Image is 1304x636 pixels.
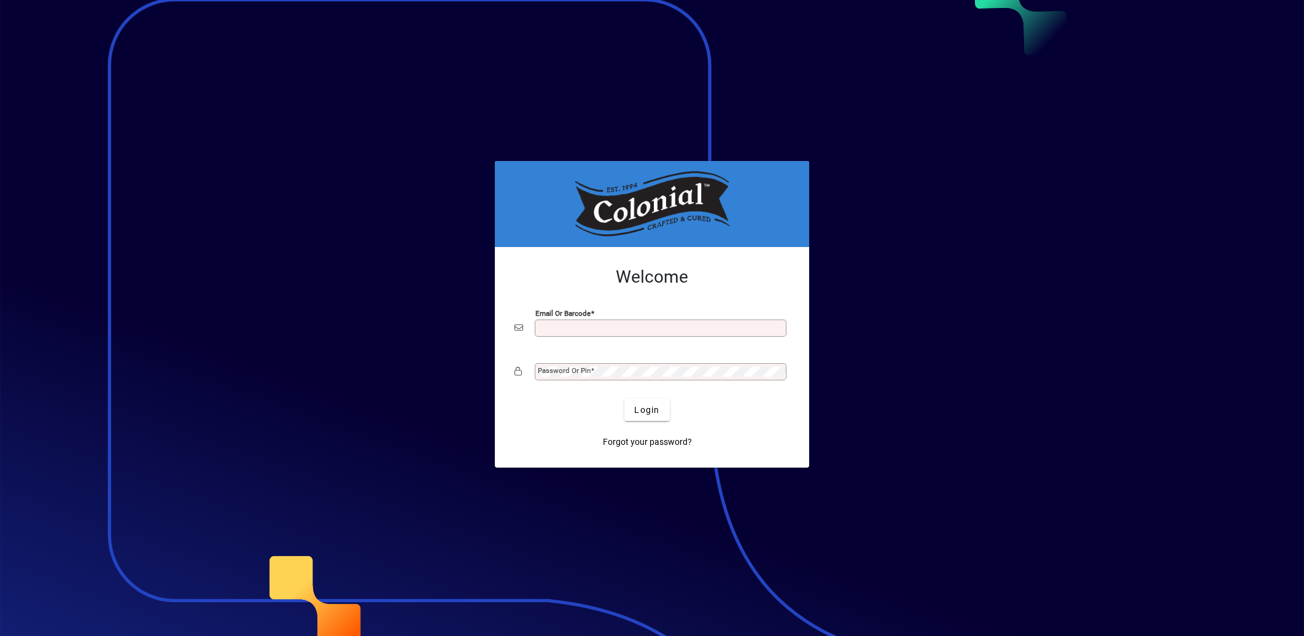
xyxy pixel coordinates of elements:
button: Login [624,399,669,421]
span: Forgot your password? [603,436,692,449]
mat-label: Password or Pin [538,366,591,375]
mat-label: Email or Barcode [535,309,591,318]
span: Login [634,404,659,417]
a: Forgot your password? [598,431,697,453]
h2: Welcome [514,267,790,288]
